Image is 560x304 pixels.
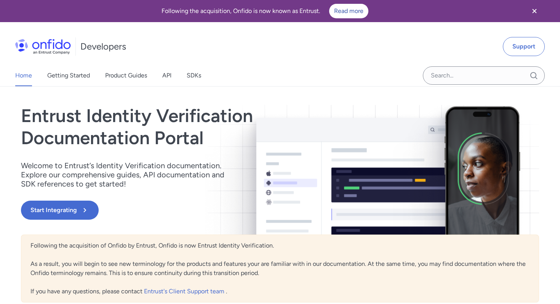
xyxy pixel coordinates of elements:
[21,161,234,188] p: Welcome to Entrust’s Identity Verification documentation. Explore our comprehensive guides, API d...
[144,288,226,295] a: Entrust's Client Support team
[520,2,549,21] button: Close banner
[423,66,545,85] input: Onfido search input field
[47,65,90,86] a: Getting Started
[15,39,71,54] img: Onfido Logo
[162,65,171,86] a: API
[21,201,384,220] a: Start Integrating
[9,4,520,18] div: Following the acquisition, Onfido is now known as Entrust.
[503,37,545,56] a: Support
[21,105,384,149] h1: Entrust Identity Verification Documentation Portal
[15,65,32,86] a: Home
[21,235,539,302] div: Following the acquisition of Onfido by Entrust, Onfido is now Entrust Identity Verification. As a...
[329,4,368,18] a: Read more
[80,40,126,53] h1: Developers
[530,6,539,16] svg: Close banner
[21,201,99,220] button: Start Integrating
[187,65,201,86] a: SDKs
[105,65,147,86] a: Product Guides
